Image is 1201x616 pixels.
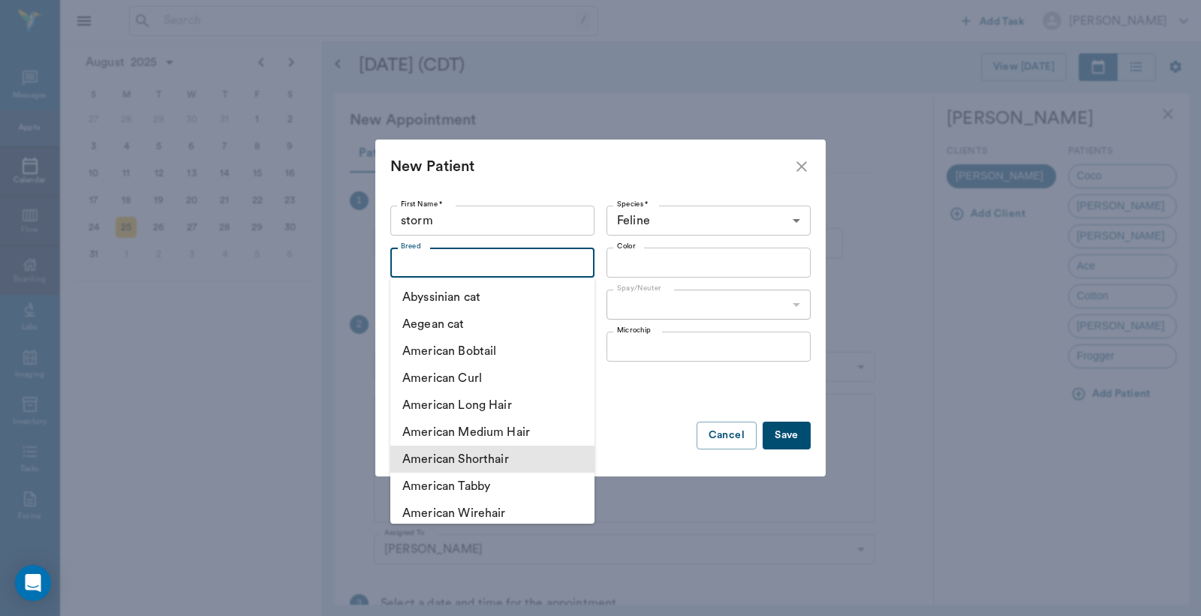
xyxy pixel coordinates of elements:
div: New Patient [390,155,793,179]
label: Color [617,241,635,251]
li: American Wirehair [390,500,594,527]
li: American Shorthair [390,446,594,473]
li: American Long Hair [390,392,594,419]
button: Save [763,422,811,449]
label: First Name * [401,199,443,209]
li: American Bobtail [390,338,594,365]
li: Abyssinian cat [390,284,594,311]
label: Breed [401,241,421,251]
div: Feline [607,206,811,236]
li: Aegean cat [390,311,594,338]
div: Open Intercom Messenger [15,565,51,601]
label: Spay/Neuter [617,283,661,293]
button: close [793,158,811,176]
li: American Medium Hair [390,419,594,446]
li: American Tabby [390,473,594,500]
label: Species * [617,199,649,209]
button: Cancel [697,422,757,449]
li: American Curl [390,365,594,392]
label: Microchip [617,325,651,335]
